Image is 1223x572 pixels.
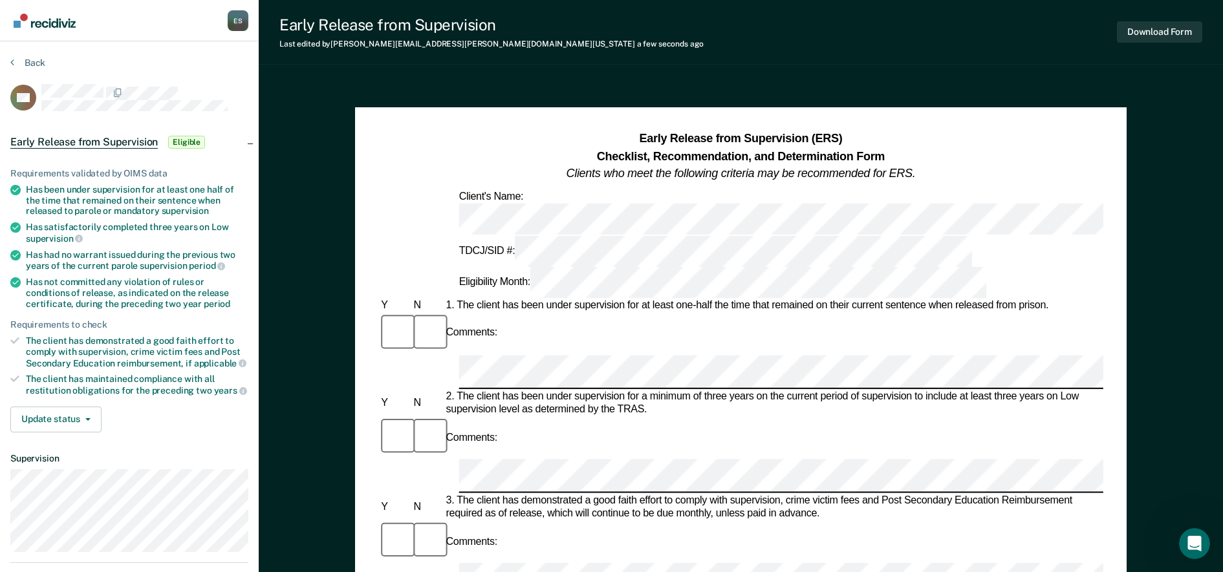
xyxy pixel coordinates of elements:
[10,136,158,149] span: Early Release from Supervision
[279,16,704,34] div: Early Release from Supervision
[378,299,411,312] div: Y
[597,149,885,162] strong: Checklist, Recommendation, and Determination Form
[162,206,209,216] span: supervision
[457,267,990,298] div: Eligibility Month:
[411,501,443,514] div: N
[444,431,500,444] div: Comments:
[228,10,248,31] div: E S
[378,501,411,514] div: Y
[204,299,230,309] span: period
[444,299,1103,312] div: 1. The client has been under supervision for at least one-half the time that remained on their cu...
[10,407,102,432] button: Update status
[10,57,45,69] button: Back
[444,327,500,340] div: Comments:
[214,385,247,396] span: years
[10,168,248,179] div: Requirements validated by OIMS data
[26,184,248,217] div: Has been under supervision for at least one half of the time that remained on their sentence when...
[168,136,205,149] span: Eligible
[10,453,248,464] dt: Supervision
[444,390,1103,416] div: 2. The client has been under supervision for a minimum of three years on the current period of su...
[26,374,248,396] div: The client has maintained compliance with all restitution obligations for the preceding two
[457,235,974,266] div: TDCJ/SID #:
[411,299,443,312] div: N
[26,277,248,309] div: Has not committed any violation of rules or conditions of release, as indicated on the release ce...
[26,249,248,271] div: Has had no warrant issued during the previous two years of the current parole supervision
[1117,21,1202,43] button: Download Form
[194,358,246,368] span: applicable
[26,222,248,244] div: Has satisfactorily completed three years on Low
[10,319,248,330] div: Requirements to check
[640,132,843,145] strong: Early Release from Supervision (ERS)
[411,397,443,410] div: N
[444,535,500,548] div: Comments:
[637,39,704,48] span: a few seconds ago
[228,10,248,31] button: Profile dropdown button
[26,335,248,368] div: The client has demonstrated a good faith effort to comply with supervision, crime victim fees and...
[1179,528,1210,559] iframe: Intercom live chat
[378,397,411,410] div: Y
[14,14,76,28] img: Recidiviz
[567,167,916,180] em: Clients who meet the following criteria may be recommended for ERS.
[279,39,704,48] div: Last edited by [PERSON_NAME][EMAIL_ADDRESS][PERSON_NAME][DOMAIN_NAME][US_STATE]
[444,494,1103,520] div: 3. The client has demonstrated a good faith effort to comply with supervision, crime victim fees ...
[26,233,83,244] span: supervision
[189,260,225,271] span: period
